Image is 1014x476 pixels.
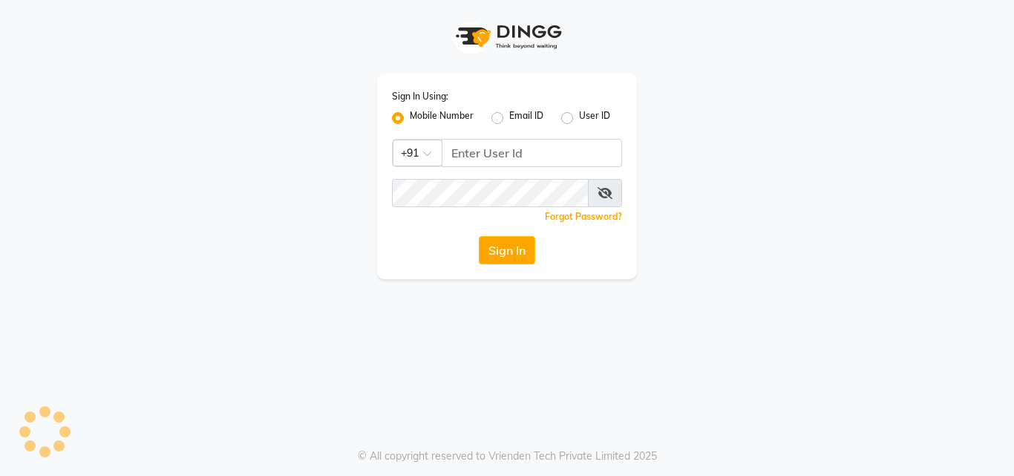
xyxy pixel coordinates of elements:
[579,109,610,127] label: User ID
[392,179,589,207] input: Username
[545,211,622,222] a: Forgot Password?
[442,139,622,167] input: Username
[410,109,474,127] label: Mobile Number
[392,90,448,103] label: Sign In Using:
[509,109,543,127] label: Email ID
[448,15,566,59] img: logo1.svg
[479,236,535,264] button: Sign In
